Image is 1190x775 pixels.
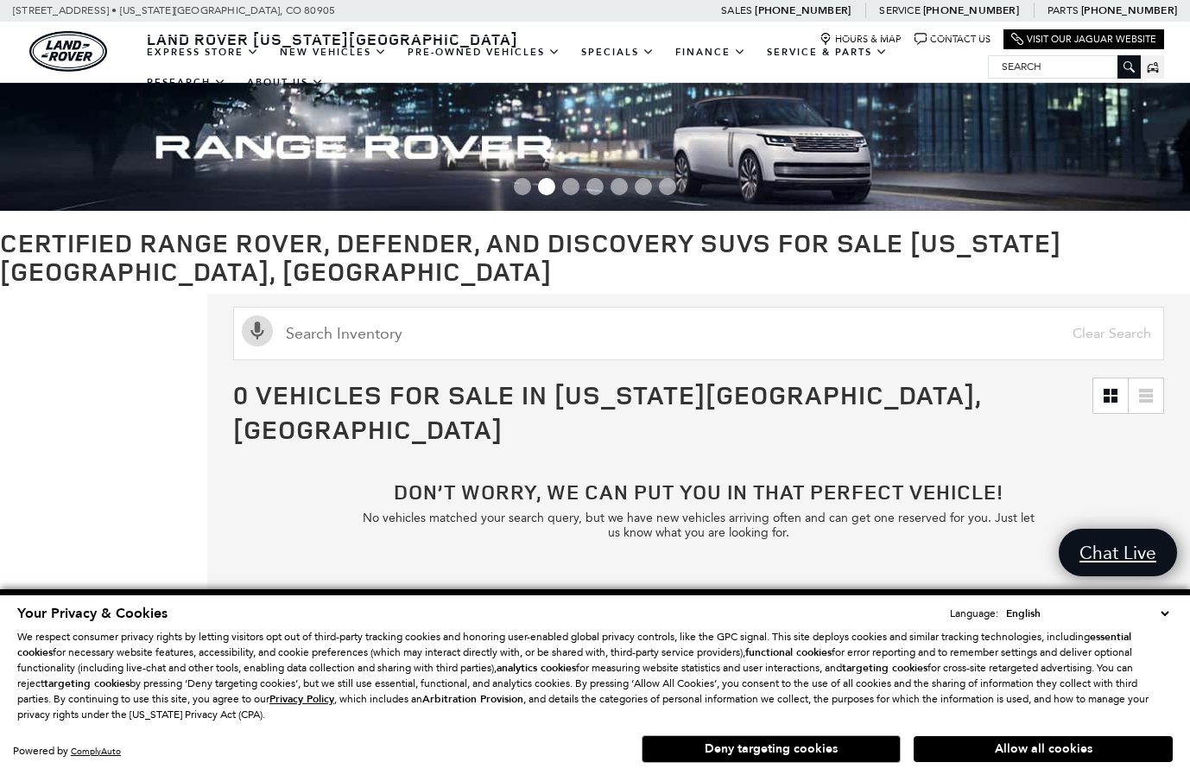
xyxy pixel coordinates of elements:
[397,37,571,67] a: Pre-Owned Vehicles
[422,692,523,706] strong: Arbitration Provision
[29,31,107,72] img: Land Rover
[721,4,752,16] span: Sales
[586,178,604,195] span: Go to slide 4
[989,56,1140,77] input: Search
[17,604,168,623] span: Your Privacy & Cookies
[269,37,397,67] a: New Vehicles
[923,3,1019,17] a: [PHONE_NUMBER]
[914,736,1173,762] button: Allow all cookies
[879,4,920,16] span: Service
[13,4,335,16] a: [STREET_ADDRESS] • [US_STATE][GEOGRAPHIC_DATA], CO 80905
[136,29,529,49] a: Land Rover [US_STATE][GEOGRAPHIC_DATA]
[237,67,334,98] a: About Us
[136,37,988,98] nav: Main Navigation
[233,377,981,447] span: 0 Vehicles for Sale in [US_STATE][GEOGRAPHIC_DATA], [GEOGRAPHIC_DATA]
[665,37,756,67] a: Finance
[1048,4,1079,16] span: Parts
[147,29,518,49] span: Land Rover [US_STATE][GEOGRAPHIC_DATA]
[1059,529,1177,576] a: Chat Live
[362,481,1036,502] h2: Don’t worry, we can put you in that perfect vehicle!
[755,3,851,17] a: [PHONE_NUMBER]
[659,178,676,195] span: Go to slide 7
[635,178,652,195] span: Go to slide 6
[497,661,576,675] strong: analytics cookies
[362,511,1036,540] p: No vehicles matched your search query, but we have new vehicles arriving often and can get one re...
[571,37,665,67] a: Specials
[538,178,555,195] span: Go to slide 2
[950,608,998,619] div: Language:
[915,33,991,46] a: Contact Us
[820,33,902,46] a: Hours & Map
[1002,605,1173,622] select: Language Select
[13,746,121,757] div: Powered by
[269,692,334,706] u: Privacy Policy
[71,746,121,757] a: ComplyAuto
[562,178,579,195] span: Go to slide 3
[136,67,237,98] a: Research
[44,677,130,690] strong: targeting cookies
[756,37,898,67] a: Service & Parts
[842,661,927,675] strong: targeting cookies
[136,37,269,67] a: EXPRESS STORE
[1081,3,1177,17] a: [PHONE_NUMBER]
[514,178,531,195] span: Go to slide 1
[233,307,1164,360] input: Search Inventory
[269,693,334,705] a: Privacy Policy
[1071,541,1165,564] span: Chat Live
[642,735,901,763] button: Deny targeting cookies
[745,645,832,659] strong: functional cookies
[17,629,1173,722] p: We respect consumer privacy rights by letting visitors opt out of third-party tracking cookies an...
[242,315,273,346] svg: Click to toggle on voice search
[29,31,107,72] a: land-rover
[1011,33,1156,46] a: Visit Our Jaguar Website
[611,178,628,195] span: Go to slide 5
